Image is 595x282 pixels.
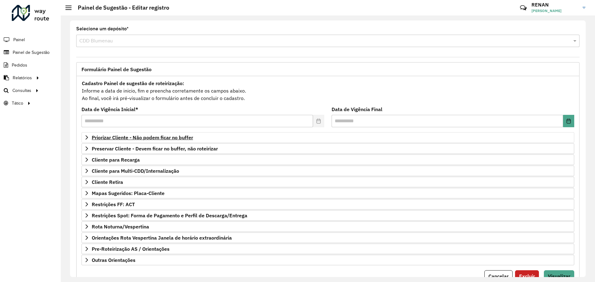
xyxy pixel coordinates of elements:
[76,25,129,33] label: Selecione um depósito
[92,246,170,251] span: Pre-Roteirização AS / Orientações
[13,49,50,56] span: Painel de Sugestão
[82,154,574,165] a: Cliente para Recarga
[92,213,247,218] span: Restrições Spot: Forma de Pagamento e Perfil de Descarga/Entrega
[82,255,574,265] a: Outras Orientações
[82,166,574,176] a: Cliente para Multi-CDD/Internalização
[12,87,31,94] span: Consultas
[82,210,574,221] a: Restrições Spot: Forma de Pagamento e Perfil de Descarga/Entrega
[82,79,574,102] div: Informe a data de inicio, fim e preencha corretamente os campos abaixo. Ao final, você irá pré-vi...
[82,132,574,143] a: Priorizar Cliente - Não podem ficar no buffer
[531,2,578,8] h3: RENAN
[12,62,27,68] span: Pedidos
[515,270,539,282] button: Excluir
[332,106,382,113] label: Data de Vigência Final
[82,106,138,113] label: Data de Vigência Inicial
[531,8,578,14] span: [PERSON_NAME]
[13,37,25,43] span: Painel
[544,270,574,282] button: Visualizar
[13,75,32,81] span: Relatórios
[12,100,23,106] span: Tático
[82,232,574,243] a: Orientações Rota Vespertina Janela de horário extraordinária
[82,80,184,86] strong: Cadastro Painel de sugestão de roteirização:
[563,115,574,127] button: Choose Date
[82,244,574,254] a: Pre-Roteirização AS / Orientações
[484,270,513,282] button: Cancelar
[82,221,574,232] a: Rota Noturna/Vespertina
[92,146,218,151] span: Preservar Cliente - Devem ficar no buffer, não roteirizar
[82,143,574,154] a: Preservar Cliente - Devem ficar no buffer, não roteirizar
[82,67,152,72] span: Formulário Painel de Sugestão
[92,202,135,207] span: Restrições FF: ACT
[92,191,165,196] span: Mapas Sugeridos: Placa-Cliente
[82,199,574,210] a: Restrições FF: ACT
[488,273,509,279] span: Cancelar
[548,273,570,279] span: Visualizar
[82,177,574,187] a: Cliente Retira
[92,224,149,229] span: Rota Noturna/Vespertina
[92,235,232,240] span: Orientações Rota Vespertina Janela de horário extraordinária
[519,273,535,279] span: Excluir
[517,1,530,15] a: Contato Rápido
[72,4,169,11] h2: Painel de Sugestão - Editar registro
[92,157,140,162] span: Cliente para Recarga
[92,258,135,262] span: Outras Orientações
[82,188,574,198] a: Mapas Sugeridos: Placa-Cliente
[92,180,123,184] span: Cliente Retira
[92,135,193,140] span: Priorizar Cliente - Não podem ficar no buffer
[92,168,179,173] span: Cliente para Multi-CDD/Internalização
